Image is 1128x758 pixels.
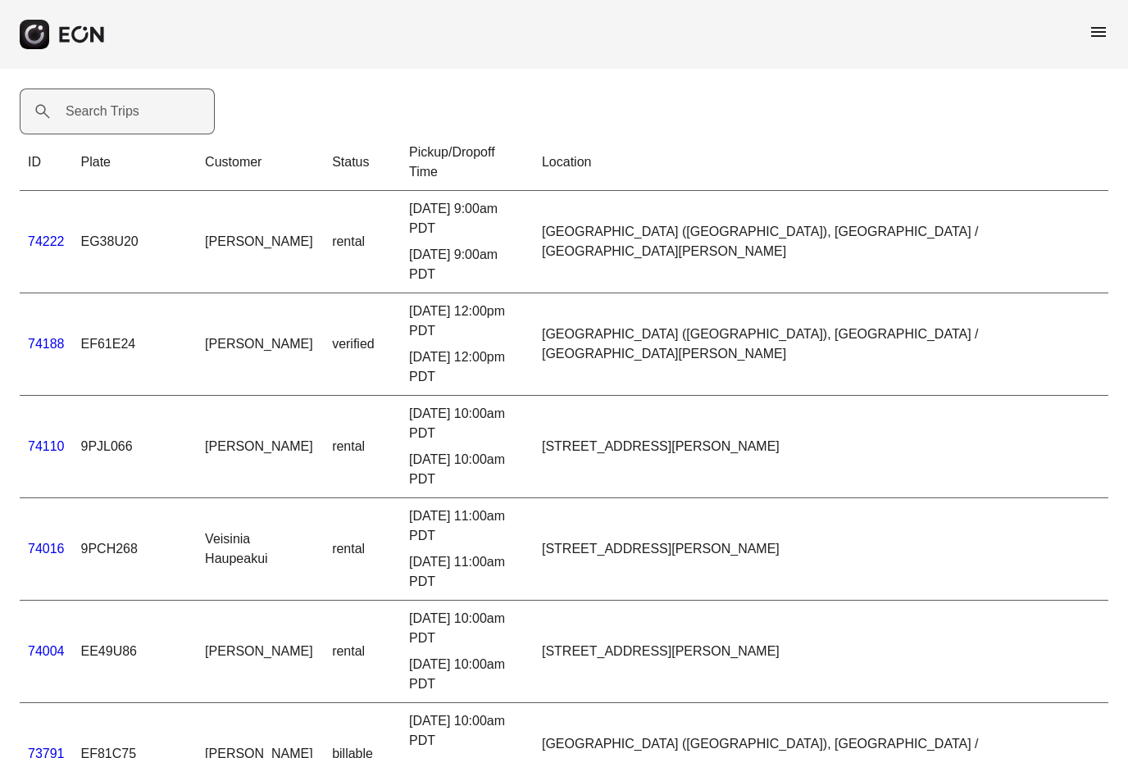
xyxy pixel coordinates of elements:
[28,439,65,453] a: 74110
[73,498,198,601] td: 9PCH268
[534,134,1108,191] th: Location
[409,302,525,341] div: [DATE] 12:00pm PDT
[401,134,534,191] th: Pickup/Dropoff Time
[409,506,525,546] div: [DATE] 11:00am PDT
[324,134,401,191] th: Status
[197,191,324,293] td: [PERSON_NAME]
[66,102,139,121] label: Search Trips
[534,601,1108,703] td: [STREET_ADDRESS][PERSON_NAME]
[324,396,401,498] td: rental
[197,498,324,601] td: Veisinia Haupeakui
[28,234,65,248] a: 74222
[409,609,525,648] div: [DATE] 10:00am PDT
[197,396,324,498] td: [PERSON_NAME]
[409,450,525,489] div: [DATE] 10:00am PDT
[324,498,401,601] td: rental
[197,601,324,703] td: [PERSON_NAME]
[73,396,198,498] td: 9PJL066
[324,191,401,293] td: rental
[409,552,525,592] div: [DATE] 11:00am PDT
[1089,22,1108,42] span: menu
[534,293,1108,396] td: [GEOGRAPHIC_DATA] ([GEOGRAPHIC_DATA]), [GEOGRAPHIC_DATA] / [GEOGRAPHIC_DATA][PERSON_NAME]
[324,293,401,396] td: verified
[197,134,324,191] th: Customer
[409,655,525,694] div: [DATE] 10:00am PDT
[28,542,65,556] a: 74016
[73,191,198,293] td: EG38U20
[409,711,525,751] div: [DATE] 10:00am PDT
[409,404,525,443] div: [DATE] 10:00am PDT
[324,601,401,703] td: rental
[409,245,525,284] div: [DATE] 9:00am PDT
[197,293,324,396] td: [PERSON_NAME]
[73,601,198,703] td: EE49U86
[28,644,65,658] a: 74004
[73,134,198,191] th: Plate
[28,337,65,351] a: 74188
[409,199,525,238] div: [DATE] 9:00am PDT
[534,396,1108,498] td: [STREET_ADDRESS][PERSON_NAME]
[20,134,73,191] th: ID
[409,347,525,387] div: [DATE] 12:00pm PDT
[73,293,198,396] td: EF61E24
[534,498,1108,601] td: [STREET_ADDRESS][PERSON_NAME]
[534,191,1108,293] td: [GEOGRAPHIC_DATA] ([GEOGRAPHIC_DATA]), [GEOGRAPHIC_DATA] / [GEOGRAPHIC_DATA][PERSON_NAME]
